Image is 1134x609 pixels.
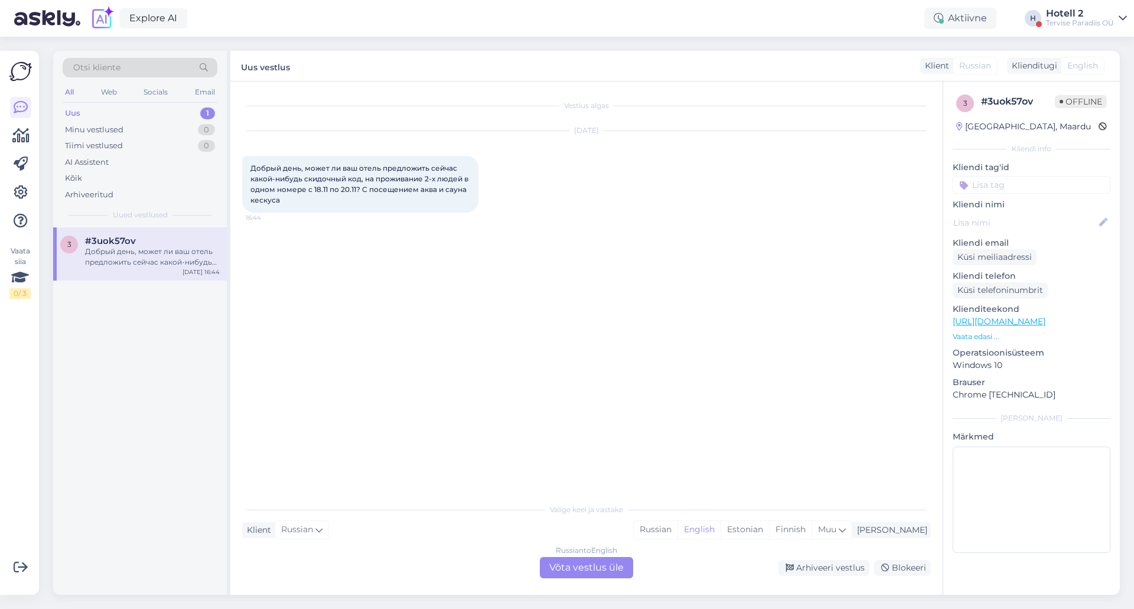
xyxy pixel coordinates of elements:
[242,524,271,536] div: Klient
[250,164,470,204] span: Добрый день, может ли ваш отель предложить сейчас какой-нибудь скидочный код, на проживание 2-х л...
[193,84,217,100] div: Email
[959,60,991,72] span: Russian
[769,521,812,539] div: Finnish
[1055,95,1107,108] span: Offline
[9,60,32,83] img: Askly Logo
[73,61,120,74] span: Otsi kliente
[953,176,1110,194] input: Lisa tag
[1067,60,1098,72] span: English
[65,172,82,184] div: Kõik
[953,347,1110,359] p: Operatsioonisüsteem
[956,121,1091,133] div: [GEOGRAPHIC_DATA], Maardu
[953,413,1110,424] div: [PERSON_NAME]
[677,521,721,539] div: English
[953,376,1110,389] p: Brauser
[281,523,313,536] span: Russian
[924,8,996,29] div: Aktiivne
[200,108,215,119] div: 1
[65,189,113,201] div: Arhiveeritud
[65,140,123,152] div: Tiimi vestlused
[198,140,215,152] div: 0
[65,124,123,136] div: Minu vestlused
[953,316,1045,327] a: [URL][DOMAIN_NAME]
[1046,9,1127,28] a: Hotell 2Tervise Paradiis OÜ
[242,100,931,111] div: Vestlus algas
[63,84,76,100] div: All
[246,213,290,222] span: 16:44
[953,270,1110,282] p: Kliendi telefon
[1007,60,1057,72] div: Klienditugi
[65,108,80,119] div: Uus
[99,84,119,100] div: Web
[953,249,1037,265] div: Küsi meiliaadressi
[778,560,869,576] div: Arhiveeri vestlus
[953,359,1110,372] p: Windows 10
[141,84,170,100] div: Socials
[721,521,769,539] div: Estonian
[540,557,633,578] div: Võta vestlus üle
[119,8,187,28] a: Explore AI
[953,331,1110,342] p: Vaata edasi ...
[9,288,31,299] div: 0 / 3
[67,240,71,249] span: 3
[113,210,168,220] span: Uued vestlused
[953,282,1048,298] div: Küsi telefoninumbrit
[198,124,215,136] div: 0
[852,524,927,536] div: [PERSON_NAME]
[634,521,677,539] div: Russian
[65,157,109,168] div: AI Assistent
[920,60,949,72] div: Klient
[953,216,1097,229] input: Lisa nimi
[1025,10,1041,27] div: H
[183,268,220,276] div: [DATE] 16:44
[85,246,220,268] div: Добрый день, может ли ваш отель предложить сейчас какой-нибудь скидочный код, на проживание 2-х л...
[9,246,31,299] div: Vaata siia
[953,237,1110,249] p: Kliendi email
[953,389,1110,401] p: Chrome [TECHNICAL_ID]
[242,125,931,136] div: [DATE]
[85,236,136,246] span: #3uok57ov
[981,95,1055,109] div: # 3uok57ov
[874,560,931,576] div: Blokeeri
[242,504,931,515] div: Valige keel ja vastake
[556,545,617,556] div: Russian to English
[1046,18,1114,28] div: Tervise Paradiis OÜ
[953,161,1110,174] p: Kliendi tag'id
[953,144,1110,154] div: Kliendi info
[953,198,1110,211] p: Kliendi nimi
[90,6,115,31] img: explore-ai
[953,303,1110,315] p: Klienditeekond
[963,99,967,108] span: 3
[1046,9,1114,18] div: Hotell 2
[241,58,290,74] label: Uus vestlus
[953,431,1110,443] p: Märkmed
[818,524,836,535] span: Muu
